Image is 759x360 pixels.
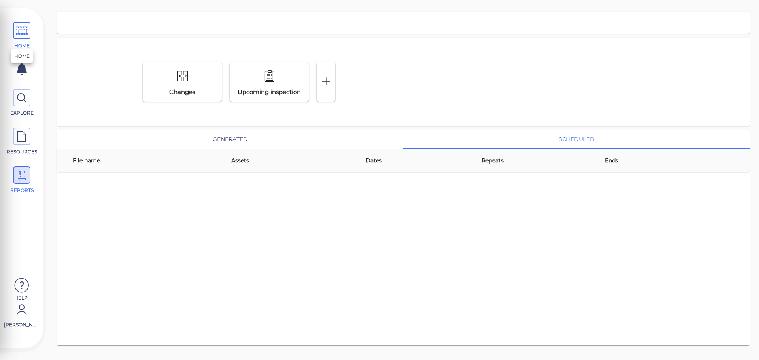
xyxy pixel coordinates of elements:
span: [PERSON_NAME] [4,321,38,328]
span: Help [4,294,38,301]
span: REPORTS [5,187,39,194]
iframe: Chat [725,324,753,354]
div: Upcoming inspection [232,88,307,97]
span: EXPLORE [5,109,39,117]
span: HOME [5,42,39,49]
th: Ends [548,149,666,172]
button: scheduled [403,130,750,149]
th: Assets [161,149,310,172]
th: File name [57,149,161,172]
th: Repeats [429,149,548,172]
th: Dates [310,149,429,172]
span: RESOURCES [5,148,39,155]
button: generated [57,130,403,149]
div: basic tabs example [57,130,750,149]
div: Changes [163,88,202,97]
table: sticky table [57,149,750,172]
